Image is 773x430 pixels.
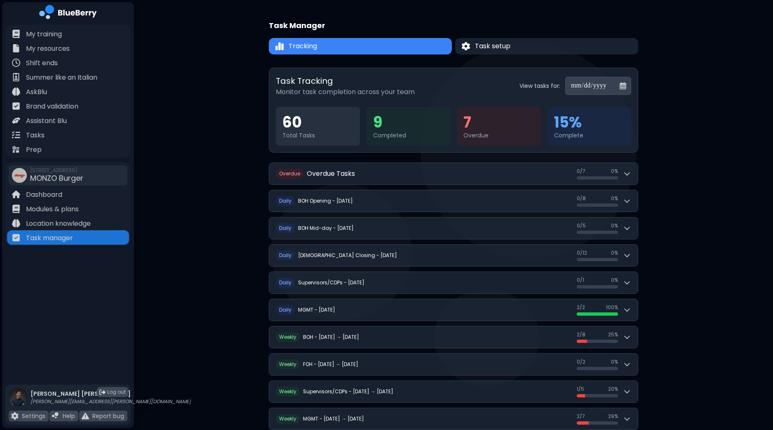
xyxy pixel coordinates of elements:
span: aily [282,279,291,286]
span: 20 % [608,386,618,392]
button: Daily[DEMOGRAPHIC_DATA] Closing - [DATE]0/120% [269,245,638,266]
p: Report bug [92,412,124,420]
div: Completed [373,132,444,139]
button: WeeklyMGMT - [DATE] → [DATE]2/729% [269,408,638,430]
span: 25 % [608,331,618,338]
span: aily [282,197,291,204]
p: Task manager [26,233,73,243]
div: Overdue [463,132,534,139]
span: 0 % [611,195,618,202]
p: Monitor task completion across your team [276,87,415,97]
img: file icon [12,219,20,227]
div: 7 [463,113,534,132]
span: D [276,196,295,206]
span: 0 / 2 [577,359,585,365]
h2: BOH - [DATE] → [DATE] [303,334,359,340]
img: file icon [12,59,20,67]
img: company logo [39,5,97,22]
button: WeeklyFOH - [DATE] → [DATE]0/20% [269,354,638,375]
img: file icon [12,131,20,139]
span: Log out [107,389,126,395]
span: verdue [283,170,300,177]
img: file icon [12,234,20,242]
h2: Task Tracking [276,75,415,87]
span: 0 / 5 [577,222,586,229]
p: Shift ends [26,58,58,68]
img: file icon [12,205,20,213]
span: D [276,278,295,288]
img: file icon [12,30,20,38]
img: file icon [52,412,59,420]
span: eekly [284,415,296,422]
div: Complete [554,132,625,139]
span: MONZO Burger [30,173,83,183]
span: aily [282,224,291,232]
button: DailySupervisors/CDPs - [DATE]0/10% [269,272,638,293]
img: file icon [12,145,20,154]
p: Assistant Blu [26,116,67,126]
img: Task setup [462,42,470,51]
img: file icon [12,116,20,125]
label: View tasks for: [519,82,560,90]
h2: Overdue Tasks [307,169,355,179]
button: DailyBOH Mid-day - [DATE]0/50% [269,217,638,239]
img: Tracking [275,42,284,51]
div: 15 % [554,113,625,132]
img: file icon [82,412,89,420]
span: W [276,359,300,369]
img: file icon [11,412,19,420]
p: [PERSON_NAME] [PERSON_NAME] [31,390,191,397]
h2: MGMT - [DATE] [298,307,335,313]
span: 0 % [611,359,618,365]
div: 60 [282,113,353,132]
img: file icon [12,190,20,198]
p: Help [63,412,75,420]
div: Total Tasks [282,132,353,139]
span: O [276,169,303,179]
span: 0 % [611,168,618,175]
p: My resources [26,44,70,54]
span: W [276,414,300,424]
span: Tracking [289,41,317,51]
span: eekly [284,388,296,395]
p: Modules & plans [26,204,79,214]
img: file icon [12,87,20,96]
span: [STREET_ADDRESS] [30,167,83,174]
span: W [276,332,300,342]
span: 1 / 5 [577,386,584,392]
button: DailyBOH Opening - [DATE]0/80% [269,190,638,212]
button: WeeklySupervisors/CDPs - [DATE] → [DATE]1/520% [269,381,638,402]
img: file icon [12,73,20,81]
span: D [276,305,295,315]
span: 2 / 2 [577,304,585,311]
span: W [276,387,300,397]
span: aily [282,252,291,259]
span: 0 / 1 [577,277,584,284]
span: D [276,223,295,233]
span: 2 / 8 [577,331,585,338]
p: My training [26,29,62,39]
img: file icon [12,102,20,110]
span: 0 % [611,250,618,256]
span: 2 / 7 [577,413,585,420]
span: eekly [284,361,296,368]
button: WeeklyBOH - [DATE] → [DATE]2/825% [269,326,638,348]
p: Summer like an Italian [26,73,97,83]
h2: FOH - [DATE] → [DATE] [303,361,358,368]
span: aily [282,306,291,313]
p: Prep [26,145,42,155]
p: Settings [22,412,45,420]
h2: Supervisors/CDPs - [DATE] [298,279,364,286]
button: OverdueOverdue Tasks0/70% [269,163,638,184]
span: 0 / 12 [577,250,587,256]
p: Location knowledge [26,219,91,229]
button: TrackingTracking [269,38,452,54]
h2: BOH Opening - [DATE] [298,198,353,204]
button: DailyMGMT - [DATE]2/2100% [269,299,638,321]
img: logout [99,389,106,395]
span: 0 / 8 [577,195,586,202]
span: 100 % [606,304,618,311]
span: 29 % [608,413,618,420]
h2: Supervisors/CDPs - [DATE] → [DATE] [303,388,393,395]
img: company thumbnail [12,168,27,183]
